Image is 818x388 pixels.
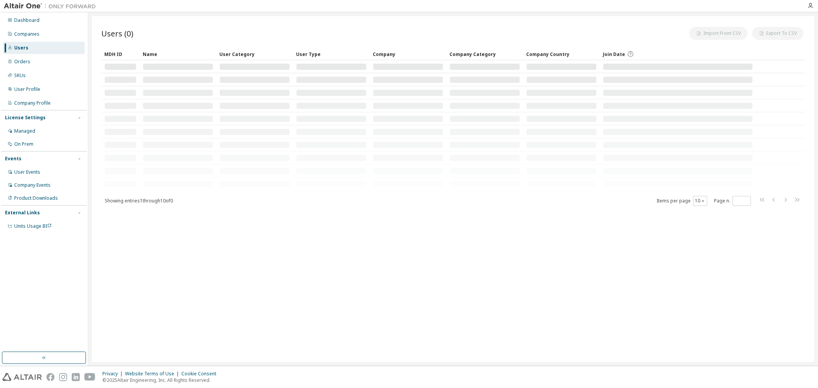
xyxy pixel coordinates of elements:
[373,48,443,60] div: Company
[14,141,33,147] div: On Prem
[125,371,181,377] div: Website Terms of Use
[181,371,221,377] div: Cookie Consent
[296,48,367,60] div: User Type
[46,373,54,381] img: facebook.svg
[59,373,67,381] img: instagram.svg
[14,17,40,23] div: Dashboard
[14,128,35,134] div: Managed
[449,48,520,60] div: Company Category
[752,27,803,40] button: Export To CSV
[14,195,58,201] div: Product Downloads
[14,59,30,65] div: Orders
[102,377,221,383] p: © 2025 Altair Engineering, Inc. All Rights Reserved.
[104,48,137,60] div: MDH ID
[5,210,40,216] div: External Links
[14,45,28,51] div: Users
[2,373,42,381] img: altair_logo.svg
[14,72,26,79] div: SKUs
[101,28,133,39] span: Users (0)
[14,31,40,37] div: Companies
[14,100,51,106] div: Company Profile
[657,196,707,206] span: Items per page
[689,27,747,40] button: Import From CSV
[14,182,51,188] div: Company Events
[72,373,80,381] img: linkedin.svg
[526,48,597,60] div: Company Country
[4,2,100,10] img: Altair One
[84,373,95,381] img: youtube.svg
[5,156,21,162] div: Events
[603,51,625,58] span: Join Date
[5,115,46,121] div: License Settings
[219,48,290,60] div: User Category
[627,51,634,58] svg: Date when the user was first added or directly signed up. If the user was deleted and later re-ad...
[102,371,125,377] div: Privacy
[695,198,705,204] button: 10
[14,86,40,92] div: User Profile
[143,48,213,60] div: Name
[14,223,52,229] span: Units Usage BI
[105,197,173,204] span: Showing entries 1 through 10 of 0
[14,169,40,175] div: User Events
[714,196,751,206] span: Page n.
